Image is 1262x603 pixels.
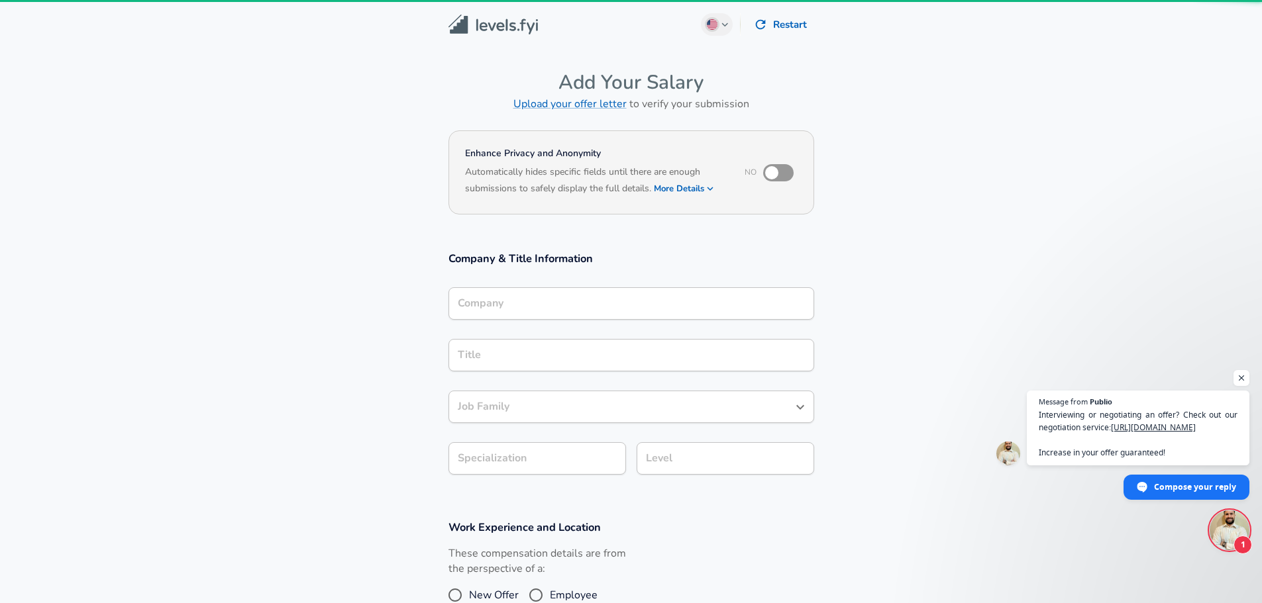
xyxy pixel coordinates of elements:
[1210,510,1249,550] div: Open chat
[448,546,626,577] label: These compensation details are from the perspective of a:
[1039,398,1088,405] span: Message from
[448,15,538,35] img: Levels.fyi
[701,13,733,36] button: English (US)
[1039,408,1237,459] span: Interviewing or negotiating an offer? Check out our negotiation service: Increase in your offer g...
[654,179,715,198] button: More Details
[448,520,814,535] h3: Work Experience and Location
[448,442,626,475] input: Specialization
[643,448,808,469] input: L3
[1090,398,1112,405] span: Publio
[707,19,717,30] img: English (US)
[791,398,810,416] button: Open
[448,70,814,95] h4: Add Your Salary
[550,587,598,603] span: Employee
[448,251,814,266] h3: Company & Title Information
[454,345,808,365] input: Software Engineer
[513,97,627,111] a: Upload your offer letter
[1154,475,1236,498] span: Compose your reply
[469,587,519,603] span: New Offer
[448,95,814,113] h6: to verify your submission
[1234,535,1252,554] span: 1
[454,293,808,314] input: Google
[749,11,814,38] button: Restart
[454,396,788,417] input: Software Engineer
[465,147,727,160] h4: Enhance Privacy and Anonymity
[465,165,727,198] h6: Automatically hides specific fields until there are enough submissions to safely display the full...
[745,167,757,177] span: No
